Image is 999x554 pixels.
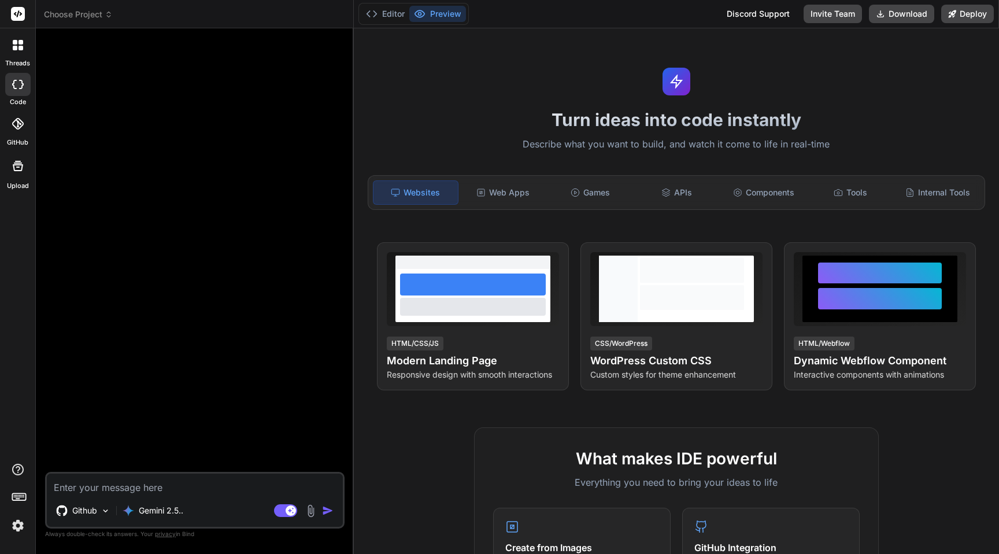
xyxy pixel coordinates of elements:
[461,180,545,205] div: Web Apps
[10,97,26,107] label: code
[896,180,980,205] div: Internal Tools
[721,180,806,205] div: Components
[44,9,113,20] span: Choose Project
[387,369,559,381] p: Responsive design with smooth interactions
[387,337,443,350] div: HTML/CSS/JS
[409,6,466,22] button: Preview
[101,506,110,516] img: Pick Models
[387,353,559,369] h4: Modern Landing Page
[547,180,632,205] div: Games
[123,505,134,516] img: Gemini 2.5 Pro
[155,530,176,537] span: privacy
[322,505,334,516] img: icon
[590,353,763,369] h4: WordPress Custom CSS
[720,5,797,23] div: Discord Support
[590,337,652,350] div: CSS/WordPress
[5,58,30,68] label: threads
[361,6,409,22] button: Editor
[869,5,934,23] button: Download
[635,180,719,205] div: APIs
[72,505,97,516] p: Github
[139,505,183,516] p: Gemini 2.5..
[804,5,862,23] button: Invite Team
[8,516,28,535] img: settings
[794,353,966,369] h4: Dynamic Webflow Component
[794,337,854,350] div: HTML/Webflow
[361,109,992,130] h1: Turn ideas into code instantly
[493,446,860,471] h2: What makes IDE powerful
[808,180,893,205] div: Tools
[373,180,458,205] div: Websites
[45,529,345,540] p: Always double-check its answers. Your in Bind
[493,475,860,489] p: Everything you need to bring your ideas to life
[361,137,992,152] p: Describe what you want to build, and watch it come to life in real-time
[7,181,29,191] label: Upload
[304,504,317,518] img: attachment
[7,138,28,147] label: GitHub
[590,369,763,381] p: Custom styles for theme enhancement
[941,5,994,23] button: Deploy
[794,369,966,381] p: Interactive components with animations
